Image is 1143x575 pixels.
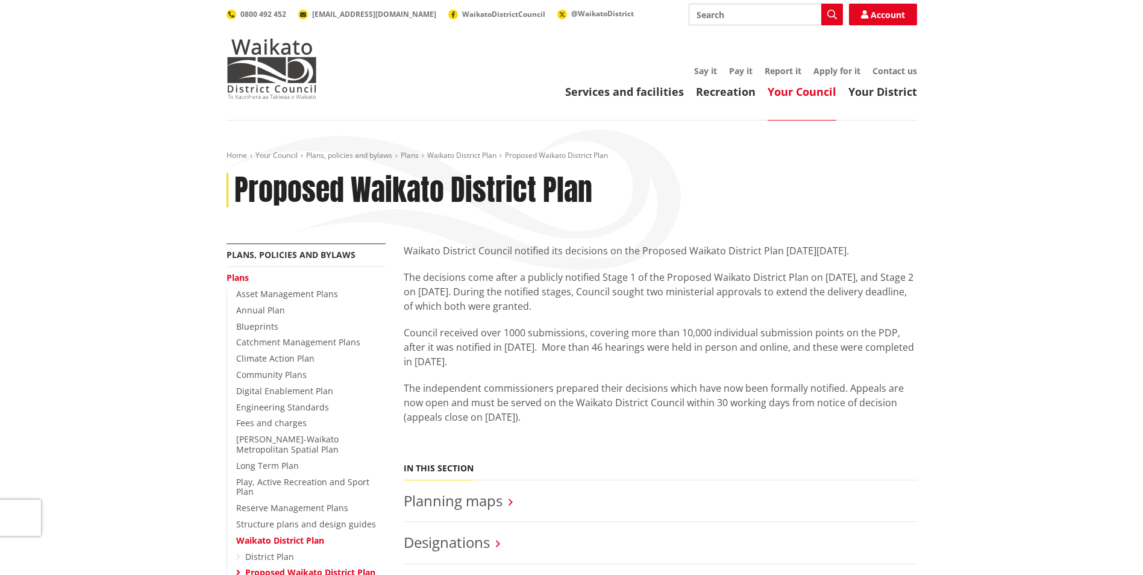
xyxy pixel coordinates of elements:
[234,173,592,208] h1: Proposed Waikato District Plan
[236,460,299,471] a: Long Term Plan
[404,244,917,258] p: Waikato District Council notified its decisions on the Proposed Waikato District Plan [DATE][DATE].
[696,84,756,99] a: Recreation
[404,381,917,424] p: The independent commissioners prepared their decisions which have now been formally notified. App...
[255,150,298,160] a: Your Council
[448,9,545,19] a: WaikatoDistrictCouncil
[729,65,753,77] a: Pay it
[227,9,286,19] a: 0800 492 452
[227,151,917,161] nav: breadcrumb
[404,270,917,313] p: The decisions come after a publicly notified Stage 1 of the Proposed Waikato District Plan on [DA...
[236,304,285,316] a: Annual Plan
[236,321,278,332] a: Blueprints
[404,325,917,369] p: Council received over 1000 submissions, covering more than 10,000 individual submission points on...
[236,336,360,348] a: Catchment Management Plans
[227,150,247,160] a: Home
[227,249,355,260] a: Plans, policies and bylaws
[236,385,333,397] a: Digital Enablement Plan
[227,272,249,283] a: Plans
[689,4,843,25] input: Search input
[848,84,917,99] a: Your District
[872,65,917,77] a: Contact us
[849,4,917,25] a: Account
[306,150,392,160] a: Plans, policies and bylaws
[404,463,474,474] h5: In this section
[565,84,684,99] a: Services and facilities
[427,150,496,160] a: Waikato District Plan
[401,150,419,160] a: Plans
[298,9,436,19] a: [EMAIL_ADDRESS][DOMAIN_NAME]
[312,9,436,19] span: [EMAIL_ADDRESS][DOMAIN_NAME]
[557,8,634,19] a: @WaikatoDistrict
[404,532,490,552] a: Designations
[694,65,717,77] a: Say it
[505,150,608,160] span: Proposed Waikato District Plan
[236,502,348,514] a: Reserve Management Plans
[768,84,836,99] a: Your Council
[227,39,317,99] img: Waikato District Council - Te Kaunihera aa Takiwaa o Waikato
[813,65,860,77] a: Apply for it
[236,518,376,530] a: Structure plans and design guides
[236,433,339,455] a: [PERSON_NAME]-Waikato Metropolitan Spatial Plan
[236,476,369,498] a: Play, Active Recreation and Sport Plan
[236,401,329,413] a: Engineering Standards
[240,9,286,19] span: 0800 492 452
[245,551,294,562] a: District Plan
[236,288,338,300] a: Asset Management Plans
[236,417,307,429] a: Fees and charges
[462,9,545,19] span: WaikatoDistrictCouncil
[404,491,503,511] a: Planning maps
[236,535,324,546] a: Waikato District Plan
[236,353,315,364] a: Climate Action Plan
[571,8,634,19] span: @WaikatoDistrict
[765,65,801,77] a: Report it
[236,369,307,380] a: Community Plans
